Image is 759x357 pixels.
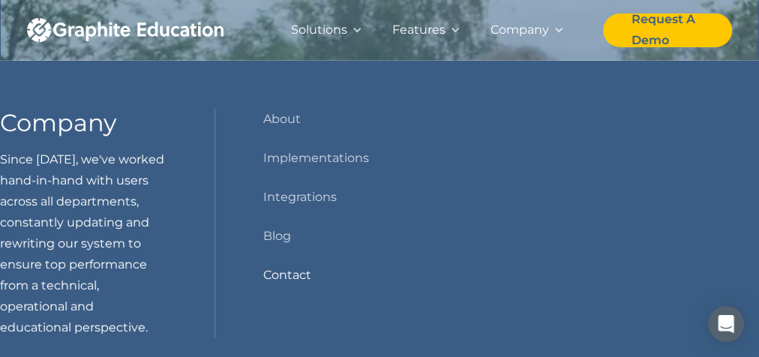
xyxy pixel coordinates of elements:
[708,306,744,342] div: Open Intercom Messenger
[263,148,369,169] a: Implementations
[263,109,301,130] a: About
[291,19,347,40] div: Solutions
[603,13,732,47] a: Request A Demo
[263,226,291,247] a: Blog
[263,265,311,286] a: Contact
[490,19,549,40] div: Company
[263,187,337,208] a: Integrations
[631,9,703,51] div: Request A Demo
[392,19,445,40] div: Features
